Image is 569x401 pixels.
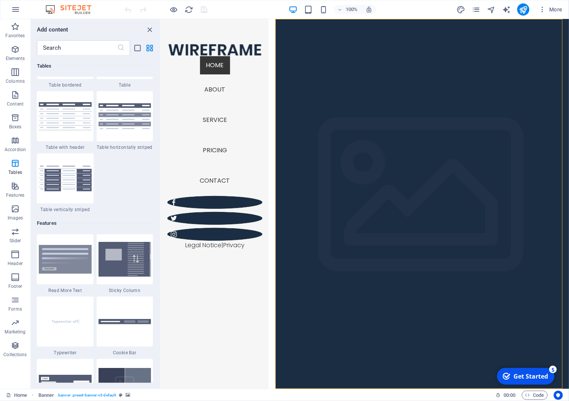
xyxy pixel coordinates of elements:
img: StickyColumn.svg [99,242,151,277]
img: table-horizontally-striped.svg [99,103,151,129]
button: list-view [133,43,142,52]
div: Table horizontally striped [97,91,153,150]
span: Code [525,391,544,400]
a: Click to cancel selection. Double-click to open Pages [6,391,27,400]
i: Pages (Ctrl+Alt+S) [472,5,480,14]
img: Typewritereffect_thumbnail.svg [39,304,92,339]
button: grid-view [145,43,154,52]
div: Get Started [21,7,55,16]
i: This element contains a background [126,393,130,397]
span: More [539,6,563,13]
button: reload [184,5,194,14]
span: Table vertically striped [37,207,94,213]
button: Code [522,391,548,400]
i: AI Writer [502,5,511,14]
p: Header [8,260,23,267]
p: Boxes [9,124,22,130]
h6: Features [37,219,153,228]
h6: 100% [346,5,358,14]
p: Images [8,215,23,221]
span: Table bordered [37,82,94,88]
span: 00 00 [504,391,515,400]
p: Collections [3,352,27,358]
p: Slider [10,238,21,244]
span: Table horizontally striped [97,144,153,150]
div: Read More Text [37,234,94,294]
span: Cookie Bar [97,350,153,356]
i: This element is a customizable preset [119,393,122,397]
i: Reload page [185,5,194,14]
input: Search [37,40,117,55]
p: Elements [6,55,25,62]
button: publish [517,3,529,16]
span: Sticky Column [97,287,153,294]
p: Forms [8,306,22,312]
img: table-vertically-striped.svg [39,166,92,191]
p: Marketing [5,329,25,335]
span: . banner .preset-banner-v3-default [57,391,116,400]
button: Usercentrics [554,391,563,400]
span: Table with header [37,144,94,150]
p: Content [7,101,24,107]
div: Typewriter [37,297,94,356]
p: Tables [8,169,22,175]
img: image-comparison.svg [99,368,151,400]
button: Click here to leave preview mode and continue editing [169,5,178,14]
span: : [509,392,510,398]
p: Accordion [5,147,26,153]
h6: Tables [37,62,153,71]
div: Get Started 5 items remaining, 0% complete [4,3,62,20]
span: Table [97,82,153,88]
img: Editor Logo [44,5,101,14]
button: navigator [487,5,496,14]
button: close panel [145,25,154,34]
p: Columns [6,78,25,84]
div: 5 [56,1,64,8]
p: Features [6,192,24,198]
img: cookie-info.svg [99,319,151,325]
button: text_generator [502,5,511,14]
img: table-with-header.svg [39,102,92,130]
img: cookie-consent-baner.svg [39,375,92,393]
span: Read More Text [37,287,94,294]
i: Design (Ctrl+Alt+Y) [456,5,465,14]
i: Navigator [487,5,496,14]
button: 100% [334,5,361,14]
div: Sticky Column [97,234,153,294]
div: Table vertically striped [37,153,94,213]
button: More [536,3,566,16]
span: Click to select. Double-click to edit [38,391,54,400]
p: Favorites [5,33,25,39]
nav: breadcrumb [38,391,130,400]
p: Footer [8,283,22,289]
button: design [456,5,466,14]
div: Table with header [37,91,94,150]
span: Typewriter [37,350,94,356]
img: Read_More_Thumbnail.svg [39,245,92,274]
i: Publish [519,5,528,14]
h6: Add content [37,25,68,34]
h6: Session time [496,391,516,400]
button: pages [472,5,481,14]
div: Cookie Bar [97,297,153,356]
